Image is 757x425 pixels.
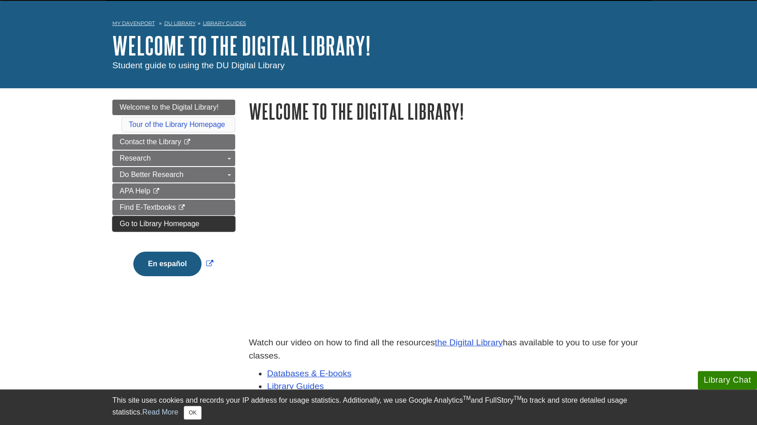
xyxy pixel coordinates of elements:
a: DU Library [164,20,196,26]
a: Link opens in new window [131,260,215,268]
nav: breadcrumb [112,17,645,32]
span: Student guide to using the DU Digital Library [112,61,285,70]
h1: Welcome to the Digital Library! [249,100,645,123]
a: Library Guides [203,20,246,26]
a: Databases & E-books [267,369,352,378]
a: Library Guides [267,381,324,391]
a: Do Better Research [112,167,235,182]
span: Go to Library Homepage [120,220,199,228]
span: APA Help [120,187,150,195]
a: Research [112,151,235,166]
a: Read More [142,408,178,416]
i: This link opens in a new window [152,188,160,194]
a: My Davenport [112,20,155,27]
button: En español [133,252,201,276]
i: This link opens in a new window [183,139,191,145]
span: Welcome to the Digital Library! [120,103,219,111]
span: Find E-Textbooks [120,203,176,211]
i: This link opens in a new window [178,205,186,211]
a: Welcome to the Digital Library! [112,100,235,115]
a: Tour of the Library Homepage [129,121,225,128]
span: Contact the Library [120,138,181,146]
button: Library Chat [698,371,757,390]
div: Guide Page Menu [112,100,235,292]
a: Welcome to the Digital Library! [112,31,371,60]
span: Do Better Research [120,171,184,178]
a: Contact the Library [112,134,235,150]
a: Find E-Textbooks [112,200,235,215]
sup: TM [514,395,521,401]
sup: TM [463,395,470,401]
span: Research [120,154,151,162]
p: Watch our video on how to find all the resources has available to you to use for your classes. [249,336,645,363]
a: APA Help [112,183,235,199]
a: the Digital Library [435,338,503,347]
div: This site uses cookies and records your IP address for usage statistics. Additionally, we use Goo... [112,395,645,420]
button: Close [184,406,202,420]
a: Go to Library Homepage [112,216,235,232]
